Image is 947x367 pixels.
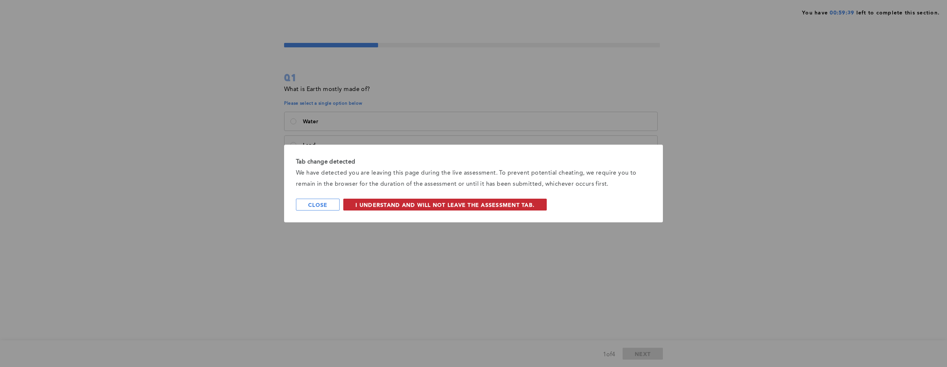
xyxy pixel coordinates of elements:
[355,201,535,208] span: I understand and will not leave the assessment tab.
[343,199,547,211] button: I understand and will not leave the assessment tab.
[308,201,327,208] span: Close
[296,199,340,211] button: Close
[296,168,651,190] div: We have detected you are leaving this page during the live assessment. To prevent potential cheat...
[296,156,651,168] div: Tab change detected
